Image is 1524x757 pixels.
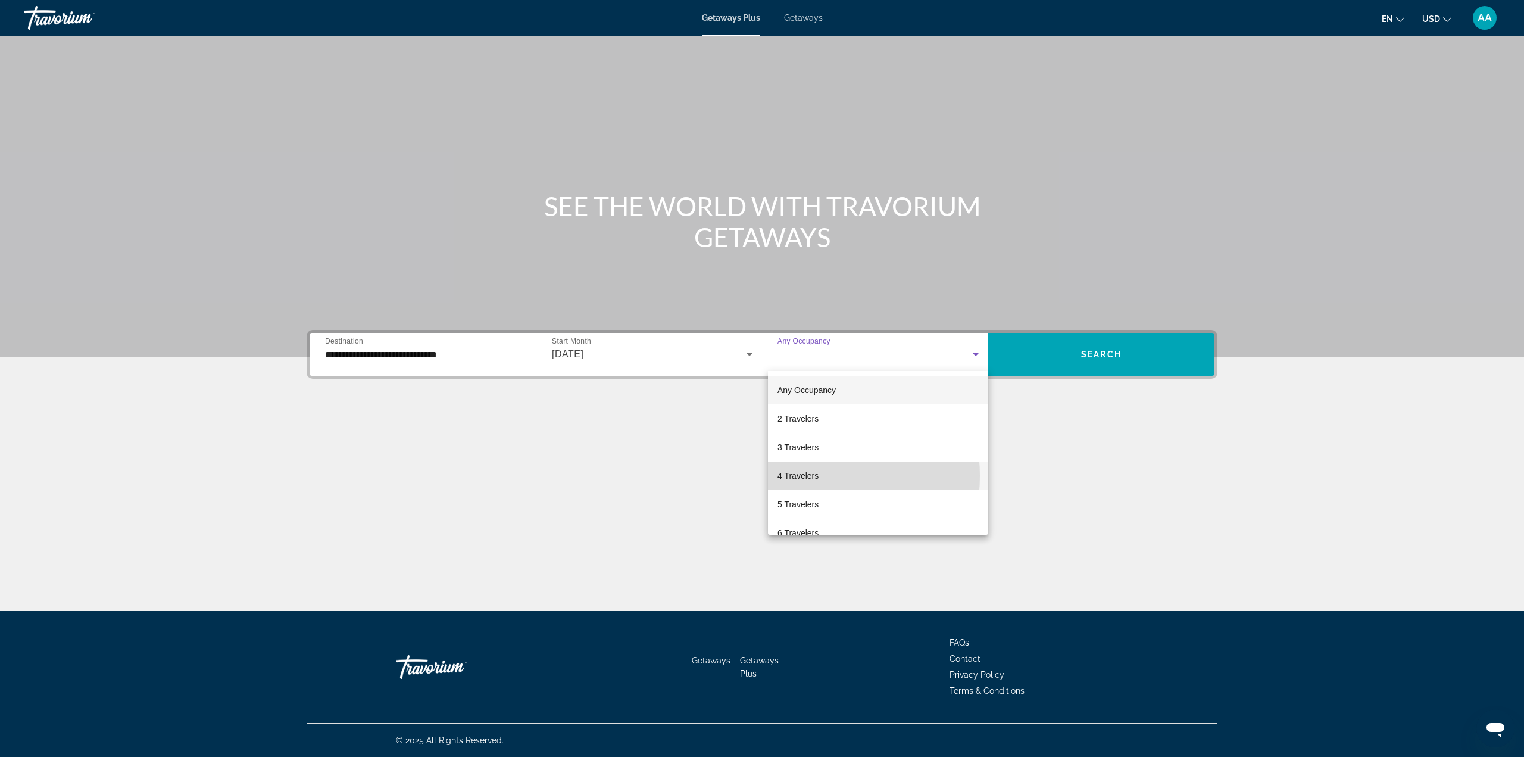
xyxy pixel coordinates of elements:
[777,385,836,395] span: Any Occupancy
[777,440,819,454] span: 3 Travelers
[1476,709,1514,747] iframe: Button to launch messaging window
[777,497,819,512] span: 5 Travelers
[777,469,819,483] span: 4 Travelers
[777,412,819,426] span: 2 Travelers
[777,526,819,540] span: 6 Travelers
